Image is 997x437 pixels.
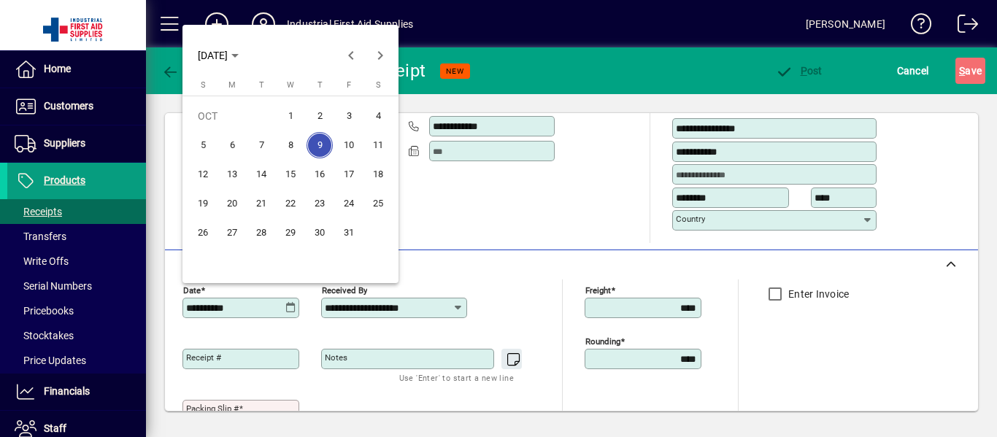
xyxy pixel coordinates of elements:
button: Sat Oct 25 2025 [363,189,393,218]
span: 31 [336,220,362,246]
button: Sun Oct 05 2025 [188,131,218,160]
span: 2 [307,103,333,129]
button: Thu Oct 16 2025 [305,160,334,189]
button: Sun Oct 26 2025 [188,218,218,247]
button: Sat Oct 18 2025 [363,160,393,189]
button: Mon Oct 27 2025 [218,218,247,247]
span: 13 [219,161,245,187]
button: Sun Oct 19 2025 [188,189,218,218]
button: Sun Oct 12 2025 [188,160,218,189]
span: 15 [277,161,304,187]
span: 9 [307,132,333,158]
span: 26 [190,220,216,246]
span: 4 [365,103,391,129]
span: 8 [277,132,304,158]
button: Next month [366,41,395,70]
span: 28 [248,220,274,246]
span: T [259,80,264,90]
span: S [376,80,381,90]
span: 3 [336,103,362,129]
button: Mon Oct 06 2025 [218,131,247,160]
button: Mon Oct 20 2025 [218,189,247,218]
span: 23 [307,190,333,217]
span: 17 [336,161,362,187]
button: Sat Oct 11 2025 [363,131,393,160]
button: Thu Oct 23 2025 [305,189,334,218]
span: M [228,80,236,90]
span: 18 [365,161,391,187]
span: 20 [219,190,245,217]
button: Wed Oct 15 2025 [276,160,305,189]
button: Choose month and year [192,42,245,69]
button: Fri Oct 24 2025 [334,189,363,218]
span: W [287,80,294,90]
button: Tue Oct 21 2025 [247,189,276,218]
button: Previous month [336,41,366,70]
button: Sat Oct 04 2025 [363,101,393,131]
button: Wed Oct 08 2025 [276,131,305,160]
span: 27 [219,220,245,246]
span: 25 [365,190,391,217]
span: 1 [277,103,304,129]
button: Wed Oct 22 2025 [276,189,305,218]
button: Fri Oct 31 2025 [334,218,363,247]
span: 30 [307,220,333,246]
span: T [317,80,323,90]
span: 12 [190,161,216,187]
span: 5 [190,132,216,158]
button: Fri Oct 10 2025 [334,131,363,160]
span: 14 [248,161,274,187]
span: 22 [277,190,304,217]
span: 29 [277,220,304,246]
span: 6 [219,132,245,158]
span: F [347,80,351,90]
button: Tue Oct 07 2025 [247,131,276,160]
span: 16 [307,161,333,187]
button: Tue Oct 28 2025 [247,218,276,247]
button: Tue Oct 14 2025 [247,160,276,189]
span: 24 [336,190,362,217]
span: [DATE] [198,50,228,61]
button: Wed Oct 01 2025 [276,101,305,131]
button: Thu Oct 09 2025 [305,131,334,160]
span: S [201,80,206,90]
span: 21 [248,190,274,217]
td: OCT [188,101,276,131]
button: Thu Oct 30 2025 [305,218,334,247]
button: Fri Oct 03 2025 [334,101,363,131]
span: 19 [190,190,216,217]
button: Wed Oct 29 2025 [276,218,305,247]
span: 10 [336,132,362,158]
button: Fri Oct 17 2025 [334,160,363,189]
span: 11 [365,132,391,158]
span: 7 [248,132,274,158]
button: Thu Oct 02 2025 [305,101,334,131]
button: Mon Oct 13 2025 [218,160,247,189]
